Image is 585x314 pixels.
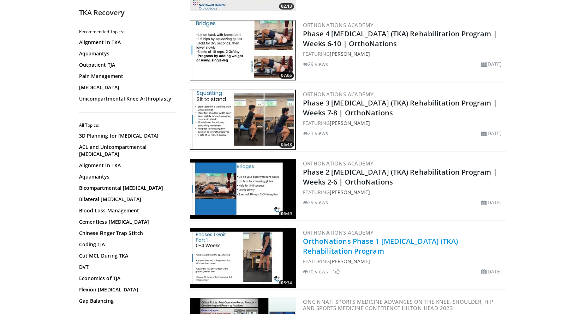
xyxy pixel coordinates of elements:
li: [DATE] [481,60,502,68]
a: Alignment in TKA [79,162,174,169]
li: [DATE] [481,199,502,206]
a: Chinese Finger Trap Stitch [79,230,174,237]
a: OrthoNations Academy [303,160,374,167]
div: FEATURING [303,119,505,127]
img: f38558f6-1b94-4925-aad7-4da8703fa73c.300x170_q85_crop-smart_upscale.jpg [190,90,296,150]
div: FEATURING [303,188,505,196]
a: 3D Planning for [MEDICAL_DATA] [79,132,174,139]
li: 70 views [303,268,328,275]
div: FEATURING [303,258,505,265]
li: 29 views [303,60,328,68]
a: 07:05 [190,20,296,80]
a: 05:48 [190,90,296,150]
a: Coding TJA [79,241,174,248]
img: 5aa0a6db-2209-4078-ba5a-0ab28be6c052.300x170_q85_crop-smart_upscale.jpg [190,20,296,80]
a: Flexion [MEDICAL_DATA] [79,286,174,293]
a: Economics of TJA [79,275,174,282]
a: Cementless [MEDICAL_DATA] [79,218,174,225]
span: 05:34 [279,280,294,286]
a: [MEDICAL_DATA] [79,84,174,91]
a: Bilateral [MEDICAL_DATA] [79,196,174,203]
a: OrthoNations Academy [303,91,374,98]
img: e8403dd2-40dc-45e7-ad76-cdc6f1aba123.300x170_q85_crop-smart_upscale.jpg [190,228,296,288]
h2: Recommended Topics: [79,29,176,35]
div: FEATURING [303,50,505,58]
img: 62be8cc8-782e-41b4-8098-585139594e93.300x170_q85_crop-smart_upscale.jpg [190,159,296,219]
span: 02:13 [279,3,294,10]
a: [PERSON_NAME] [330,258,370,265]
span: 06:49 [279,211,294,217]
span: 07:05 [279,72,294,79]
a: [PERSON_NAME] [330,189,370,195]
a: DVT [79,264,174,271]
a: ACL and Unicompartmental [MEDICAL_DATA] [79,144,174,158]
a: [PERSON_NAME] [330,50,370,57]
li: 23 views [303,129,328,137]
a: Gap Balancing [79,297,174,304]
a: 06:49 [190,159,296,219]
a: OrthoNations Phase 1 [MEDICAL_DATA] (TKA) Rehabilitation Program [303,236,458,256]
a: Aquamantys [79,50,174,57]
span: 05:48 [279,141,294,148]
a: Alignment in TKA [79,39,174,46]
a: 05:34 [190,228,296,288]
h2: All Topics: [79,122,176,128]
a: Bicompartmental [MEDICAL_DATA] [79,185,174,192]
a: Pain Management [79,73,174,80]
a: [PERSON_NAME] [330,120,370,126]
a: Unicompartmental Knee Arthroplasty [79,95,174,102]
li: 1 [333,268,340,275]
a: Cincinnati Sports Medicine Advances on the Knee, Shoulder, Hip and Sports Medicine Conference Hil... [303,298,494,312]
a: Cut MCL During TKA [79,252,174,259]
a: Outpatient TJA [79,61,174,68]
a: Phase 2 [MEDICAL_DATA] (TKA) Rehabilitation Program | Weeks 2-6 | OrthoNations [303,167,497,187]
a: OrthoNations Academy [303,229,374,236]
li: 29 views [303,199,328,206]
a: Blood Loss Management [79,207,174,214]
a: Phase 3 [MEDICAL_DATA] (TKA) Rehabilitation Program | Weeks 7-8 | OrthoNations [303,98,497,117]
h2: TKA Recovery [79,8,178,17]
a: OrthoNations Academy [303,22,374,29]
li: [DATE] [481,268,502,275]
li: [DATE] [481,129,502,137]
a: Phase 4 [MEDICAL_DATA] (TKA) Rehabilitation Program | Weeks 6-10 | OrthoNations [303,29,497,48]
a: Aquamantys [79,173,174,180]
